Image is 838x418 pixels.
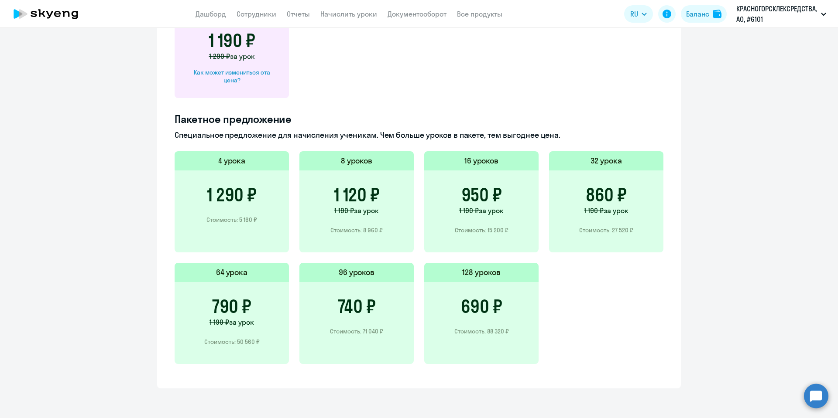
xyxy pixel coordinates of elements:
span: 1 190 ₽ [209,318,229,326]
a: Дашборд [196,10,226,18]
span: за урок [230,52,255,61]
h5: 4 урока [218,155,246,167]
h5: 64 урока [216,267,248,278]
p: Стоимость: 5 160 ₽ [206,216,257,224]
p: Стоимость: 71 040 ₽ [330,327,383,335]
a: Сотрудники [237,10,276,18]
span: за урок [479,206,504,215]
div: Как может измениться эта цена? [189,68,275,84]
h5: 128 уроков [462,267,501,278]
h5: 32 урока [591,155,622,167]
p: Специальное предложение для начисления ученикам. Чем больше уроков в пакете, тем выгоднее цена. [175,129,663,141]
p: Стоимость: 50 560 ₽ [204,338,260,346]
h4: Пакетное предложение [175,112,663,126]
span: за урок [604,206,628,215]
span: за урок [354,206,379,215]
div: Баланс [686,9,709,19]
button: КРАСНОГОРСКЛЕКСРЕДСТВА, АО, #6101 [732,3,831,24]
a: Документооборот [388,10,446,18]
h3: 740 ₽ [338,296,376,317]
span: 1 190 ₽ [584,206,604,215]
p: Стоимость: 15 200 ₽ [455,226,508,234]
span: RU [630,9,638,19]
button: RU [624,5,653,23]
h3: 1 120 ₽ [334,184,380,205]
span: 1 290 ₽ [209,52,230,61]
img: balance [713,10,721,18]
span: за урок [229,318,254,326]
p: Стоимость: 8 960 ₽ [330,226,383,234]
h5: 96 уроков [339,267,375,278]
a: Начислить уроки [320,10,377,18]
p: КРАСНОГОРСКЛЕКСРЕДСТВА, АО, #6101 [736,3,817,24]
h3: 690 ₽ [461,296,502,317]
h3: 860 ₽ [586,184,627,205]
h5: 16 уроков [464,155,499,167]
p: Стоимость: 27 520 ₽ [579,226,633,234]
a: Все продукты [457,10,502,18]
span: 1 190 ₽ [459,206,479,215]
span: 1 190 ₽ [334,206,354,215]
a: Отчеты [287,10,310,18]
h5: 8 уроков [341,155,373,167]
h3: 790 ₽ [212,296,251,317]
button: Балансbalance [681,5,727,23]
h3: 950 ₽ [461,184,502,205]
h3: 1 190 ₽ [209,30,255,51]
h3: 1 290 ₽ [207,184,257,205]
p: Стоимость: 88 320 ₽ [454,327,509,335]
